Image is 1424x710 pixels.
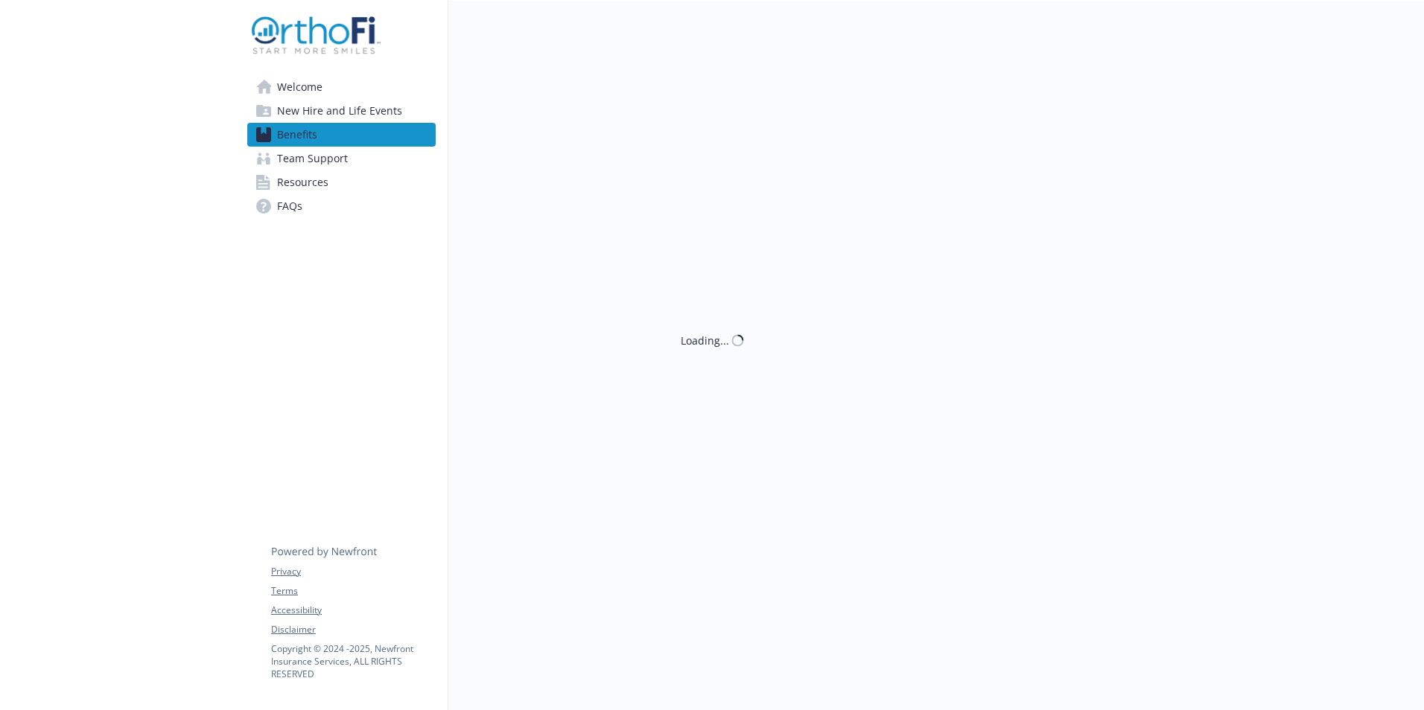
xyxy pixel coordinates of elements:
[277,75,322,99] span: Welcome
[271,642,435,680] p: Copyright © 2024 - 2025 , Newfront Insurance Services, ALL RIGHTS RESERVED
[277,170,328,194] span: Resources
[277,194,302,218] span: FAQs
[277,147,348,170] span: Team Support
[271,565,435,578] a: Privacy
[271,584,435,598] a: Terms
[247,170,436,194] a: Resources
[277,123,317,147] span: Benefits
[247,147,436,170] a: Team Support
[247,194,436,218] a: FAQs
[247,75,436,99] a: Welcome
[271,604,435,617] a: Accessibility
[247,123,436,147] a: Benefits
[247,99,436,123] a: New Hire and Life Events
[681,333,729,348] div: Loading...
[277,99,402,123] span: New Hire and Life Events
[271,623,435,636] a: Disclaimer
